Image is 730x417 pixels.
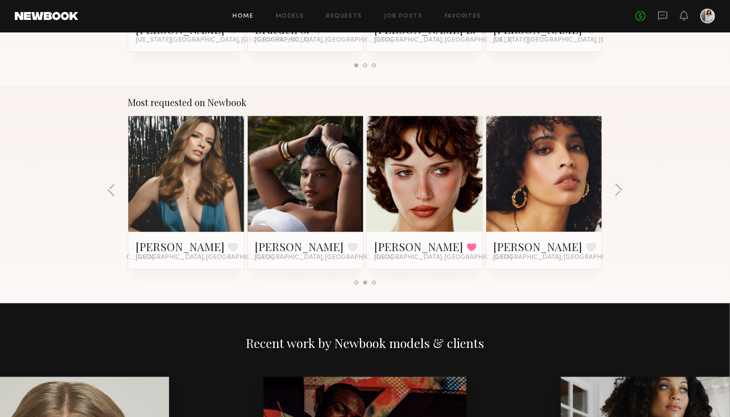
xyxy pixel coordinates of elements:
span: [US_STATE][GEOGRAPHIC_DATA], [GEOGRAPHIC_DATA] [494,37,667,44]
span: [US_STATE][GEOGRAPHIC_DATA], [GEOGRAPHIC_DATA] [136,37,309,44]
a: [PERSON_NAME] [136,240,225,254]
span: [GEOGRAPHIC_DATA], [GEOGRAPHIC_DATA] [255,37,393,44]
a: Models [276,13,304,19]
span: [GEOGRAPHIC_DATA], [GEOGRAPHIC_DATA] [136,254,274,262]
a: [PERSON_NAME] [255,240,344,254]
a: Requests [327,13,362,19]
a: [PERSON_NAME] [494,240,583,254]
span: [GEOGRAPHIC_DATA], [GEOGRAPHIC_DATA] [374,37,512,44]
a: Job Posts [384,13,423,19]
span: [GEOGRAPHIC_DATA], [GEOGRAPHIC_DATA] [255,254,393,262]
div: Most requested on Newbook [128,97,602,108]
a: Home [233,13,254,19]
a: [PERSON_NAME] [374,240,463,254]
a: Favorites [445,13,481,19]
span: [GEOGRAPHIC_DATA], [GEOGRAPHIC_DATA] [374,254,512,262]
span: [GEOGRAPHIC_DATA], [GEOGRAPHIC_DATA] [494,254,632,262]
